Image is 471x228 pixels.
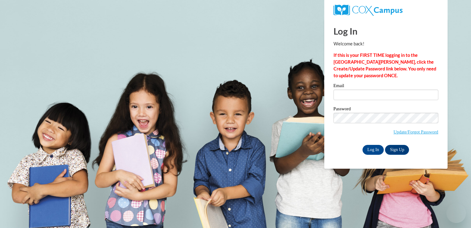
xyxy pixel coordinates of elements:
label: Email [334,83,438,90]
label: Password [334,107,438,113]
a: COX Campus [334,5,438,16]
a: Sign Up [385,145,409,155]
iframe: Button to launch messaging window [446,203,466,223]
input: Log In [362,145,384,155]
a: Update/Forgot Password [394,129,438,134]
strong: If this is your FIRST TIME logging in to the [GEOGRAPHIC_DATA][PERSON_NAME], click the Create/Upd... [334,53,436,78]
img: COX Campus [334,5,403,16]
p: Welcome back! [334,40,438,47]
h1: Log In [334,25,438,37]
